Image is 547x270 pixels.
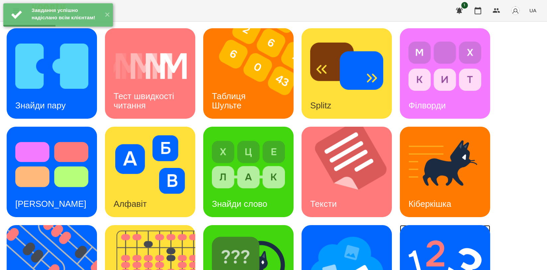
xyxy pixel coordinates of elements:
h3: Тексти [310,199,337,209]
a: Тест швидкості читанняТест швидкості читання [105,28,195,119]
h3: Splitz [310,100,331,110]
h3: Алфавіт [114,199,147,209]
h3: Знайди пару [15,100,66,110]
img: Знайди слово [212,135,285,194]
img: avatar_s.png [511,6,520,15]
h3: [PERSON_NAME] [15,199,86,209]
span: 1 [461,2,468,9]
h3: Знайди слово [212,199,267,209]
img: Таблиця Шульте [203,28,302,119]
span: UA [529,7,536,14]
a: Знайди словоЗнайди слово [203,127,294,217]
a: Тест Струпа[PERSON_NAME] [7,127,97,217]
img: Кіберкішка [409,135,482,194]
img: Splitz [310,37,383,95]
a: ТекстиТексти [302,127,392,217]
a: SplitzSplitz [302,28,392,119]
button: UA [527,4,539,17]
h3: Філворди [409,100,446,110]
img: Алфавіт [114,135,187,194]
h3: Кіберкішка [409,199,451,209]
a: ФілвордиФілворди [400,28,490,119]
img: Філворди [409,37,482,95]
img: Тест Струпа [15,135,88,194]
h3: Тест швидкості читання [114,91,176,110]
a: Знайди паруЗнайди пару [7,28,97,119]
img: Тест швидкості читання [114,37,187,95]
h3: Таблиця Шульте [212,91,248,110]
a: АлфавітАлфавіт [105,127,195,217]
div: Завдання успішно надіслано всім клієнтам! [32,7,100,21]
a: КіберкішкаКіберкішка [400,127,490,217]
a: Таблиця ШультеТаблиця Шульте [203,28,294,119]
img: Тексти [302,127,400,217]
img: Знайди пару [15,37,88,95]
